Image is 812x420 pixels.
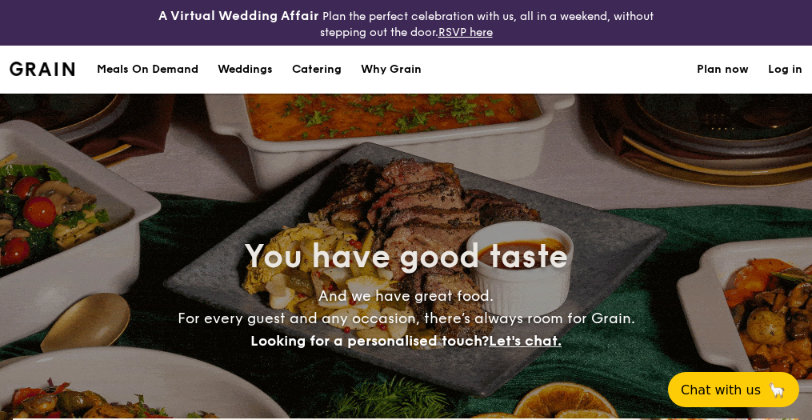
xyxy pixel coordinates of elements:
span: 🦙 [767,381,786,399]
div: Plan the perfect celebration with us, all in a weekend, without stepping out the door. [135,6,677,39]
a: Plan now [697,46,749,94]
a: Weddings [208,46,282,94]
img: Grain [10,62,74,76]
span: Let's chat. [489,332,562,350]
div: Weddings [218,46,273,94]
span: Chat with us [681,382,761,398]
a: Why Grain [351,46,431,94]
div: Why Grain [361,46,422,94]
div: Meals On Demand [97,46,198,94]
a: RSVP here [438,26,493,39]
h4: A Virtual Wedding Affair [158,6,319,26]
a: Logotype [10,62,74,76]
span: You have good taste [244,238,568,276]
a: Log in [768,46,802,94]
a: Catering [282,46,351,94]
button: Chat with us🦙 [668,372,799,407]
span: Looking for a personalised touch? [250,332,489,350]
span: And we have great food. For every guest and any occasion, there’s always room for Grain. [178,287,635,350]
h1: Catering [292,46,342,94]
a: Meals On Demand [87,46,208,94]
